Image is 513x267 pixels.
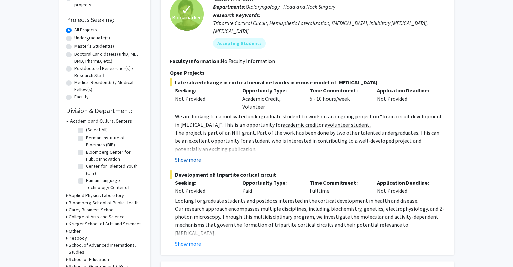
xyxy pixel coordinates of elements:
h3: Carey Business School [69,206,115,213]
label: Center for Talented Youth (CTY) [86,163,142,177]
h3: Applied Physics Laboratory [69,192,124,199]
h3: Academic and Cultural Centers [70,117,132,125]
label: Faculty [74,93,89,100]
p: Time Commitment: [310,86,367,95]
label: Doctoral Candidate(s) (PhD, MD, DMD, PharmD, etc.) [74,51,144,65]
label: Berman Institute of Bioethics (BIB) [86,134,142,149]
p: Our research approach encompasses multiple disciplines, including biochemistry, genetics, electro... [175,205,445,237]
div: Not Provided [372,179,439,195]
label: Medical Resident(s) / Medical Fellow(s) [74,79,144,93]
p: Application Deadline: [377,179,434,187]
h3: School of Education [69,256,109,263]
span: Bookmarked [172,13,202,21]
label: (Select All) [86,126,108,133]
p: Seeking: [175,179,232,187]
div: Not Provided [372,86,439,111]
h3: Other [69,228,81,235]
label: Master's Student(s) [74,43,114,50]
span: ✓ [181,6,193,13]
span: Development of tripartite cortical circuit [170,170,445,179]
label: Postdoctoral Researcher(s) / Research Staff [74,65,144,79]
div: Not Provided [175,187,232,195]
label: All Projects [74,26,97,33]
h3: Bloomberg School of Public Health [69,199,139,206]
p: The project is part of an NIH grant. Part of the work has been done by two other talented undergr... [175,129,445,153]
h2: Division & Department: [66,107,144,115]
div: Fulltime [305,179,372,195]
mat-chip: Accepting Students [213,38,266,49]
h3: Krieger School of Arts and Sciences [69,220,142,228]
span: No Faculty Information [221,58,275,64]
p: Time Commitment: [310,179,367,187]
b: Faculty Information: [170,58,221,64]
u: academic credit [283,121,319,128]
h3: Peabody [69,235,87,242]
button: Show more [175,156,201,164]
button: Show more [175,240,201,248]
div: Paid [237,179,305,195]
span: Lateralized change in cortical neural networks in mouse model of [MEDICAL_DATA] [170,78,445,86]
label: Bloomberg Center for Public Innovation [86,149,142,163]
p: Opportunity Type: [242,86,300,95]
p: We are looking for a motivated undergraduate student to work on an ongoing project on “brain circ... [175,112,445,129]
p: Open Projects [170,69,445,77]
u: volunteer student . [327,121,371,128]
p: Opportunity Type: [242,179,300,187]
h3: College of Arts and Science [69,213,125,220]
div: Tripartite Cortical Circuit, Hemispheric Lateralization, [MEDICAL_DATA], Inhibitory [MEDICAL_DATA... [213,19,445,35]
p: Seeking: [175,86,232,95]
h3: School of Advanced International Studies [69,242,144,256]
b: Research Keywords: [213,11,261,18]
div: 5 - 10 hours/week [305,86,372,111]
b: Departments: [213,3,246,10]
div: Academic Credit, Volunteer [237,86,305,111]
div: Not Provided [175,95,232,103]
span: Otolaryngology - Head and Neck Surgery [246,3,335,10]
p: Looking for graduate students and postdocs interested in the cortical development in health and d... [175,196,445,205]
label: Undergraduate(s) [74,34,110,42]
label: Human Language Technology Center of Excellence (HLTCOE) [86,177,142,198]
h2: Projects Seeking: [66,16,144,24]
iframe: Chat [5,237,29,262]
p: Application Deadline: [377,86,434,95]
